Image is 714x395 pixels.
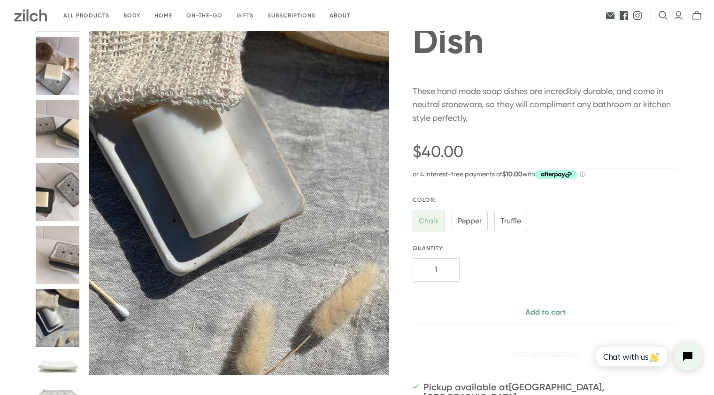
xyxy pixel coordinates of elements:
[36,37,79,95] button: Ceramic Soap Dish thumbnail
[413,86,671,123] span: These hand made soap dishes are incredibly durable, and come in neutral stoneware, so they will c...
[230,5,261,27] a: Gifts
[674,10,683,21] a: Login
[689,10,705,21] button: mini-cart-toggle
[586,334,710,379] iframe: Tidio Chat
[36,226,79,284] button: Ceramic Soap Dish thumbnail
[413,141,463,163] span: $40.00
[179,5,230,27] a: On-the-go
[147,5,179,27] a: Home
[413,196,678,204] span: Color:
[36,289,79,347] button: Ceramic Soap Dish thumbnail
[36,352,79,376] button: Ceramic Soap Dish thumbnail
[36,163,79,221] button: Ceramic Soap Dish thumbnail
[413,349,678,358] a: More payment options
[14,9,47,22] img: Zilch has done the hard yards and handpicked the best ethical and sustainable products for you an...
[413,245,678,253] label: Quantity:
[116,5,147,27] a: Body
[413,301,678,324] button: Add to cart
[56,5,116,27] a: All products
[36,100,79,158] button: Ceramic Soap Dish thumbnail
[659,11,668,20] button: Open search
[261,5,322,27] a: Subscriptions
[322,5,357,27] a: About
